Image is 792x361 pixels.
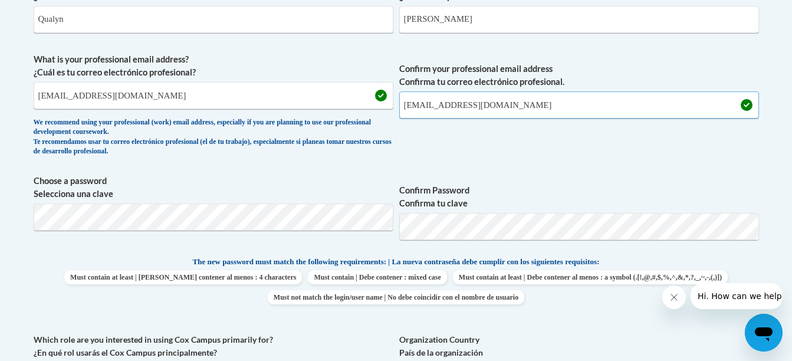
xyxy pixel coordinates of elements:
label: Choose a password Selecciona una clave [34,175,393,201]
span: Hi. How can we help? [7,8,96,18]
label: Confirm Password Confirma tu clave [399,184,759,210]
span: Must contain at least | [PERSON_NAME] contener al menos : 4 characters [64,270,302,284]
iframe: Message from company [691,283,783,309]
label: Confirm your professional email address Confirma tu correo electrónico profesional. [399,63,759,88]
span: Must not match the login/user name | No debe coincidir con el nombre de usuario [268,290,524,304]
label: Which role are you interested in using Cox Campus primarily for? ¿En qué rol usarás el Cox Campus... [34,333,393,359]
input: Metadata input [34,82,393,109]
label: Organization Country País de la organización [399,333,759,359]
iframe: Button to launch messaging window [745,314,783,352]
input: Metadata input [34,6,393,33]
span: Must contain at least | Debe contener al menos : a symbol (.[!,@,#,$,%,^,&,*,?,_,~,-,(,)]) [453,270,728,284]
label: What is your professional email address? ¿Cuál es tu correo electrónico profesional? [34,53,393,79]
input: Required [399,91,759,119]
span: The new password must match the following requirements: | La nueva contraseña debe cumplir con lo... [193,257,600,267]
div: We recommend using your professional (work) email address, especially if you are planning to use ... [34,118,393,157]
input: Metadata input [399,6,759,33]
span: Must contain | Debe contener : mixed case [308,270,446,284]
iframe: Close message [662,285,686,309]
